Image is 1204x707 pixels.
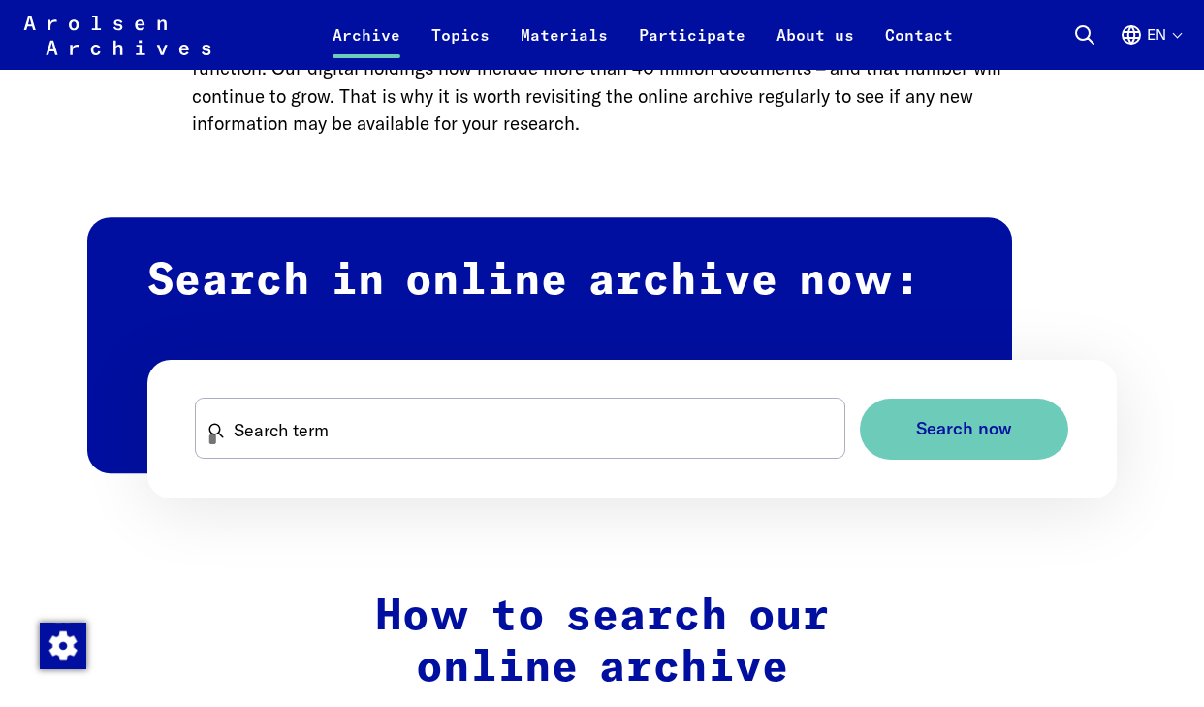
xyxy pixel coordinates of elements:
[416,23,505,70] a: Topics
[623,23,761,70] a: Participate
[870,23,968,70] a: Contact
[860,399,1068,460] button: Search now
[317,12,968,58] nav: Primary
[761,23,870,70] a: About us
[40,623,86,669] img: Change consent
[192,592,1012,695] h2: How to search our online archive
[1120,23,1181,70] button: English, language selection
[916,419,1012,439] span: Search now
[87,218,1012,474] h2: Search in online archive now:
[39,622,85,668] div: Change consent
[505,23,623,70] a: Materials
[317,23,416,70] a: Archive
